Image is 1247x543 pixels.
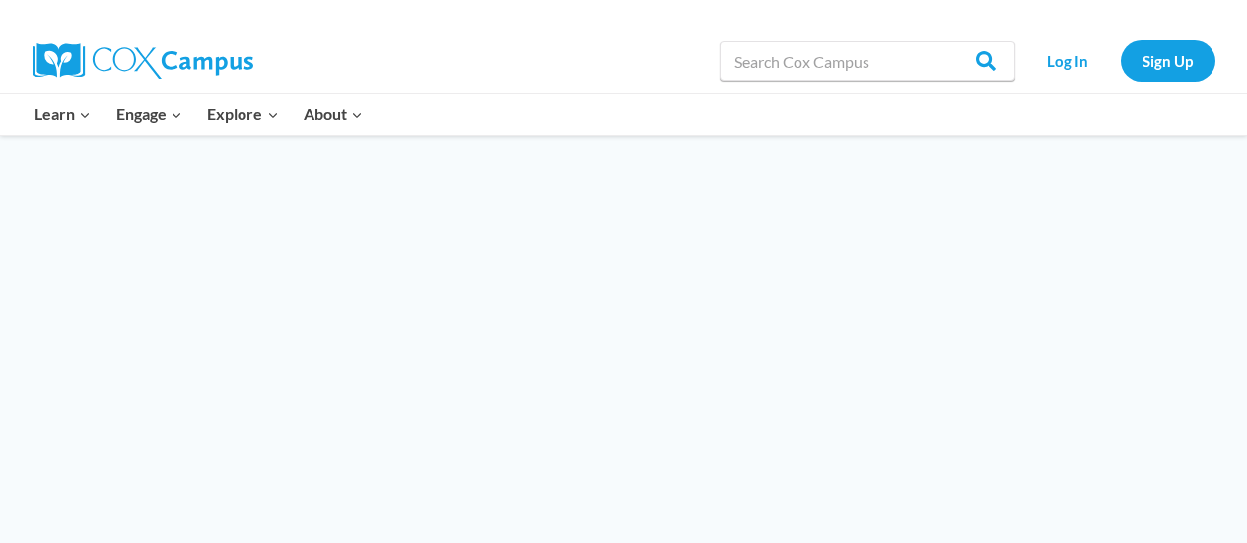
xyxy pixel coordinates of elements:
nav: Secondary Navigation [1025,40,1215,81]
a: Sign Up [1121,40,1215,81]
input: Search Cox Campus [720,41,1015,81]
span: Learn [35,102,91,127]
nav: Primary Navigation [23,94,376,135]
a: Log In [1025,40,1111,81]
img: Cox Campus [33,43,253,79]
span: Engage [116,102,182,127]
span: About [304,102,363,127]
span: Explore [207,102,278,127]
